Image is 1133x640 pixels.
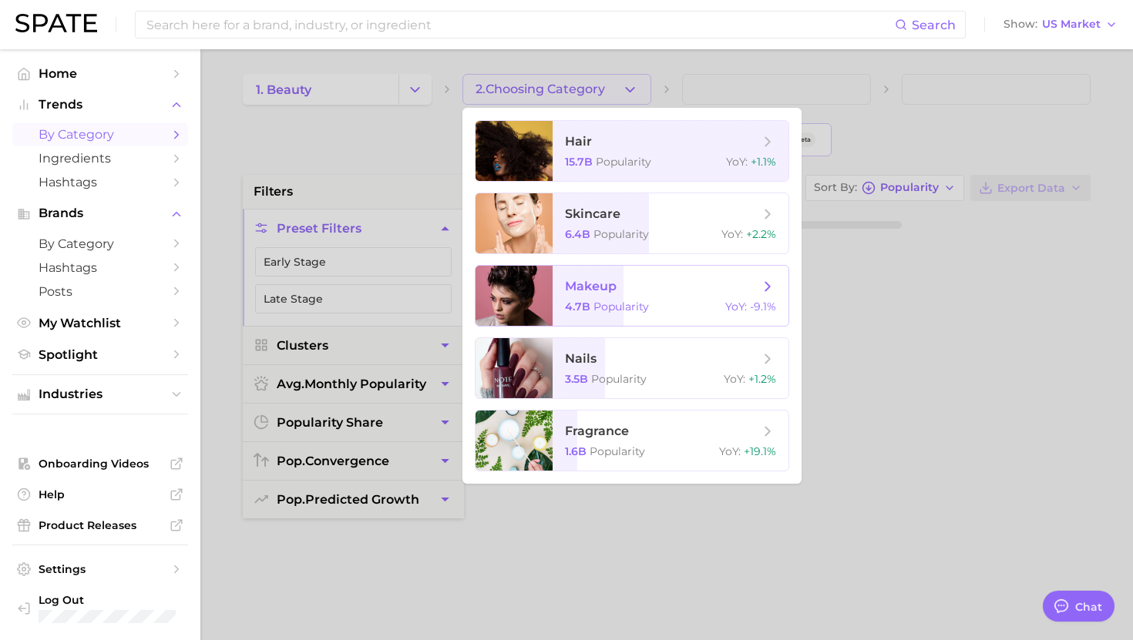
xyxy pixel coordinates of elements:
[12,202,188,225] button: Brands
[565,227,590,241] span: 6.4b
[750,300,776,313] span: -9.1%
[12,483,188,506] a: Help
[39,347,162,362] span: Spotlight
[748,372,776,386] span: +1.2%
[912,18,956,32] span: Search
[565,351,597,366] span: nails
[12,170,188,194] a: Hashtags
[39,206,162,220] span: Brands
[39,387,162,401] span: Industries
[39,284,162,299] span: Posts
[590,444,645,458] span: Popularity
[565,206,620,221] span: skincare
[12,558,188,581] a: Settings
[565,424,629,438] span: fragrance
[12,93,188,116] button: Trends
[12,383,188,406] button: Industries
[565,372,588,386] span: 3.5b
[593,300,649,313] span: Popularity
[1000,15,1121,35] button: ShowUS Market
[12,452,188,475] a: Onboarding Videos
[12,256,188,280] a: Hashtags
[12,311,188,335] a: My Watchlist
[39,457,162,471] span: Onboarding Videos
[744,444,776,458] span: +19.1%
[12,122,188,146] a: by Category
[721,227,743,241] span: YoY :
[565,134,592,149] span: hair
[596,155,651,169] span: Popularity
[724,372,745,386] span: YoY :
[39,260,162,275] span: Hashtags
[565,444,587,458] span: 1.6b
[12,514,188,537] a: Product Releases
[12,588,188,628] a: Log out. Currently logged in with e-mail mathilde@spate.nyc.
[39,488,162,501] span: Help
[12,62,188,85] a: Home
[39,316,162,330] span: My Watchlist
[462,108,802,484] ul: 2.Choosing Category
[39,518,162,532] span: Product Releases
[39,593,176,607] span: Log Out
[1004,20,1037,28] span: Show
[39,236,162,251] span: by Category
[726,155,748,169] span: YoY :
[719,444,741,458] span: YoY :
[746,227,776,241] span: +2.2%
[39,127,162,142] span: by Category
[593,227,649,241] span: Popularity
[725,300,747,313] span: YoY :
[39,98,162,112] span: Trends
[39,562,162,576] span: Settings
[591,372,647,386] span: Popularity
[15,14,97,32] img: SPATE
[12,232,188,256] a: by Category
[39,66,162,81] span: Home
[12,280,188,303] a: Posts
[145,12,895,38] input: Search here for a brand, industry, or ingredient
[39,175,162,189] span: Hashtags
[565,279,617,293] span: makeup
[12,343,188,367] a: Spotlight
[1042,20,1101,28] span: US Market
[39,151,162,166] span: Ingredients
[565,155,593,169] span: 15.7b
[12,146,188,170] a: Ingredients
[751,155,776,169] span: +1.1%
[565,300,590,313] span: 4.7b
